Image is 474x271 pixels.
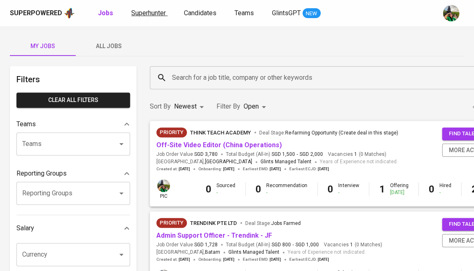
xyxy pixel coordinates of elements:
span: [DATE] [270,166,281,172]
span: Clear All filters [23,95,123,105]
span: SGD 3,780 [194,151,218,158]
span: [GEOGRAPHIC_DATA] , [156,248,220,257]
p: Reporting Groups [16,169,67,178]
button: Clear All filters [16,93,130,108]
a: Admin Support Officer - Trendink - JF [156,232,272,239]
span: Created at : [156,166,190,172]
span: 1 [353,151,357,158]
span: Job Order Value [156,151,218,158]
div: Offering [390,182,408,196]
span: SGD 1,500 [272,151,295,158]
h6: Filters [16,73,130,86]
span: Earliest EMD : [243,257,281,262]
div: New Job received from Demand Team [156,127,187,137]
span: Vacancies ( 0 Matches ) [328,151,386,158]
span: Priority [156,128,187,137]
div: pic [156,178,171,200]
span: Batam [205,248,220,257]
a: Candidates [184,8,218,19]
a: Superhunter [131,8,167,19]
span: Glints Managed Talent [260,159,311,164]
p: Teams [16,119,36,129]
b: 0 [428,183,434,195]
span: Created at : [156,257,190,262]
span: NEW [302,9,321,18]
span: Earliest ECJD : [289,257,329,262]
span: SGD 1,728 [194,241,218,248]
span: [GEOGRAPHIC_DATA] [205,158,252,166]
span: Onboarding : [198,257,235,262]
span: Teams [235,9,254,17]
span: Deal Stage : [259,130,398,136]
p: Salary [16,223,34,233]
div: Reporting Groups [16,165,130,182]
div: - [338,189,359,196]
img: eva@glints.com [157,179,170,192]
span: Vacancies ( 0 Matches ) [324,241,382,248]
span: Re-farming Opportunity (Create deal in this stage) [285,130,398,136]
button: Open [116,138,127,150]
span: Jobs Farmed [271,220,301,226]
div: Superpowered [10,9,62,18]
span: SGD 1,000 [295,241,319,248]
span: [DATE] [223,257,235,262]
span: Deal Stage : [245,220,301,226]
span: [DATE] [318,166,329,172]
a: Superpoweredapp logo [10,7,75,19]
div: Recommendation [266,182,307,196]
p: Filter By [216,102,240,111]
span: TRENDINK PTE LTD [190,220,237,226]
span: - [293,241,294,248]
div: New Job received from Demand Team [156,218,187,228]
span: Years of Experience not indicated. [320,158,397,166]
span: Priority [156,219,187,227]
span: Earliest ECJD : [289,166,329,172]
div: Salary [16,220,130,236]
span: Job Order Value [156,241,218,248]
span: Glints Managed Talent [228,249,279,255]
span: [GEOGRAPHIC_DATA] , [156,158,252,166]
span: [DATE] [223,166,235,172]
span: Years of Experience not indicated. [288,248,365,257]
button: Open [116,188,127,199]
span: Earliest EMD : [243,166,281,172]
div: [DATE] [390,189,408,196]
span: [DATE] [270,257,281,262]
div: Teams [16,116,130,132]
a: Teams [235,8,256,19]
div: Open [244,99,269,114]
div: Hired [439,182,451,196]
span: - [297,151,298,158]
a: Jobs [98,8,115,19]
p: Sort By [150,102,171,111]
span: [DATE] [318,257,329,262]
span: 1 [349,241,353,248]
div: Newest [174,99,207,114]
span: SGD 800 [272,241,291,248]
button: Open [116,249,127,260]
b: 0 [328,183,333,195]
span: Think Teach Academy [190,130,251,136]
span: [DATE] [179,166,190,172]
span: [DATE] [179,257,190,262]
div: - [266,189,307,196]
div: Sourced [216,182,235,196]
b: 0 [256,183,261,195]
b: 1 [379,183,385,195]
span: Total Budget (All-In) [226,151,323,158]
b: Jobs [98,9,113,17]
span: My Jobs [15,41,71,51]
span: Onboarding : [198,166,235,172]
span: GlintsGPT [272,9,301,17]
div: Interview [338,182,359,196]
img: eva@glints.com [443,5,459,21]
div: - [216,189,235,196]
b: 0 [206,183,211,195]
span: Superhunter [131,9,166,17]
span: Candidates [184,9,216,17]
a: GlintsGPT NEW [272,8,321,19]
span: SGD 2,000 [300,151,323,158]
img: app logo [64,7,75,19]
div: - [439,189,451,196]
span: All Jobs [81,41,137,51]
